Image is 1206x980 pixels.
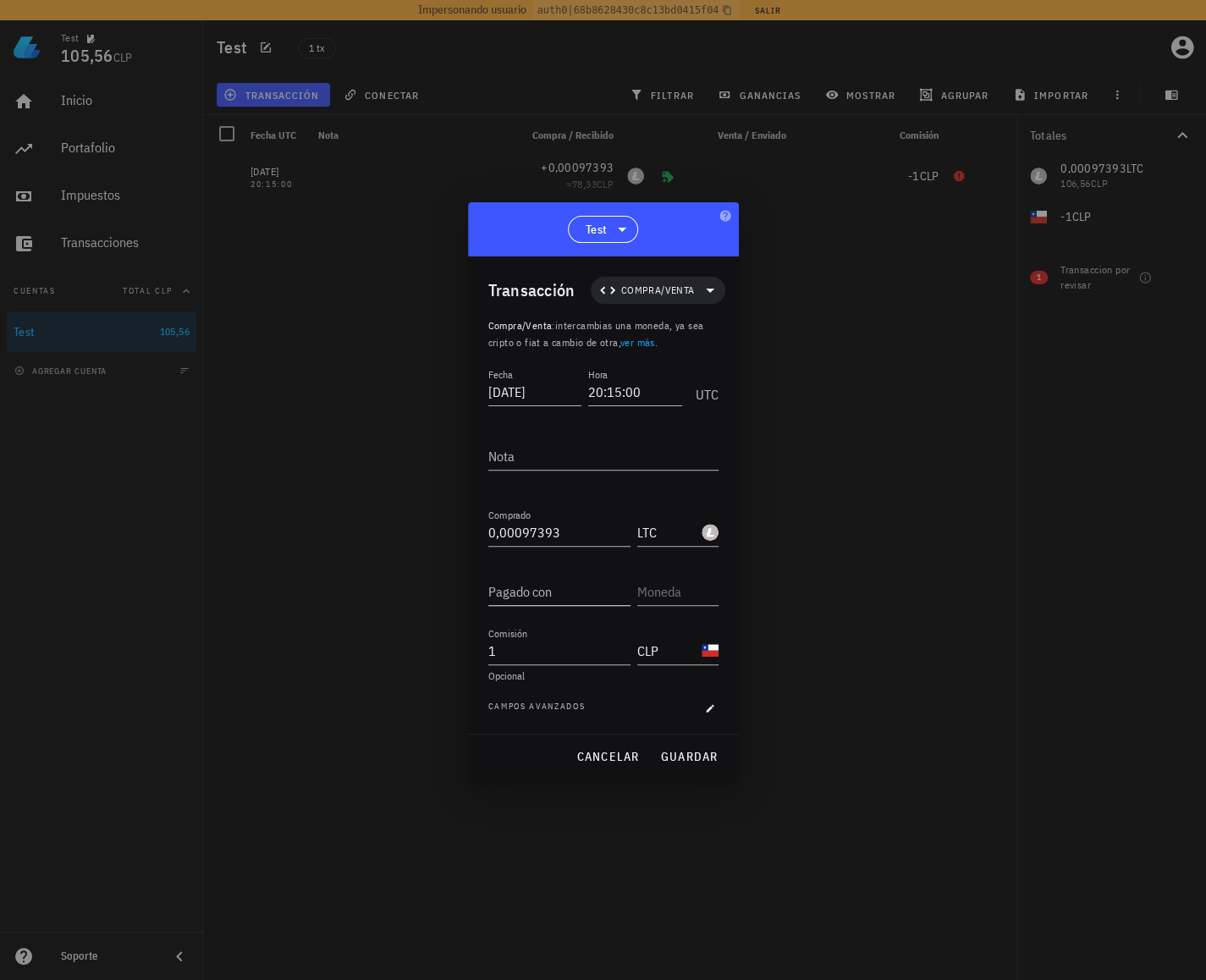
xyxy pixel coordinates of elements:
span: intercambias una moneda, ya sea cripto o fiat a cambio de otra, . [488,319,704,349]
button: guardar [653,741,725,772]
input: Moneda [637,578,715,605]
input: Moneda [637,637,698,664]
span: Compra/Venta [621,282,695,299]
div: LTC-icon [702,524,719,541]
span: guardar [660,749,719,764]
label: Comprado [488,509,531,521]
div: Transacción [488,277,575,304]
button: cancelar [569,741,646,772]
label: Comisión [488,627,527,640]
span: Campos avanzados [488,700,586,717]
div: UTC [689,368,719,410]
span: Test [586,221,607,238]
label: Hora [588,368,608,381]
label: Fecha [488,368,513,381]
input: Moneda [637,519,698,546]
span: Compra/Venta [488,319,553,332]
p: : [488,317,719,351]
a: ver más [620,336,655,349]
div: Opcional [488,671,719,681]
span: cancelar [575,749,639,764]
div: CLP-icon [702,642,719,659]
